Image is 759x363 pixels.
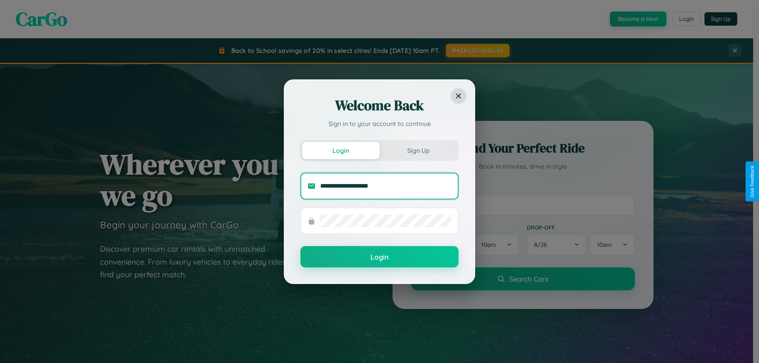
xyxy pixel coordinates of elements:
[300,246,459,267] button: Login
[750,166,755,197] div: Give Feedback
[300,96,459,115] h2: Welcome Back
[300,119,459,128] p: Sign in to your account to continue
[379,142,457,159] button: Sign Up
[302,142,379,159] button: Login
